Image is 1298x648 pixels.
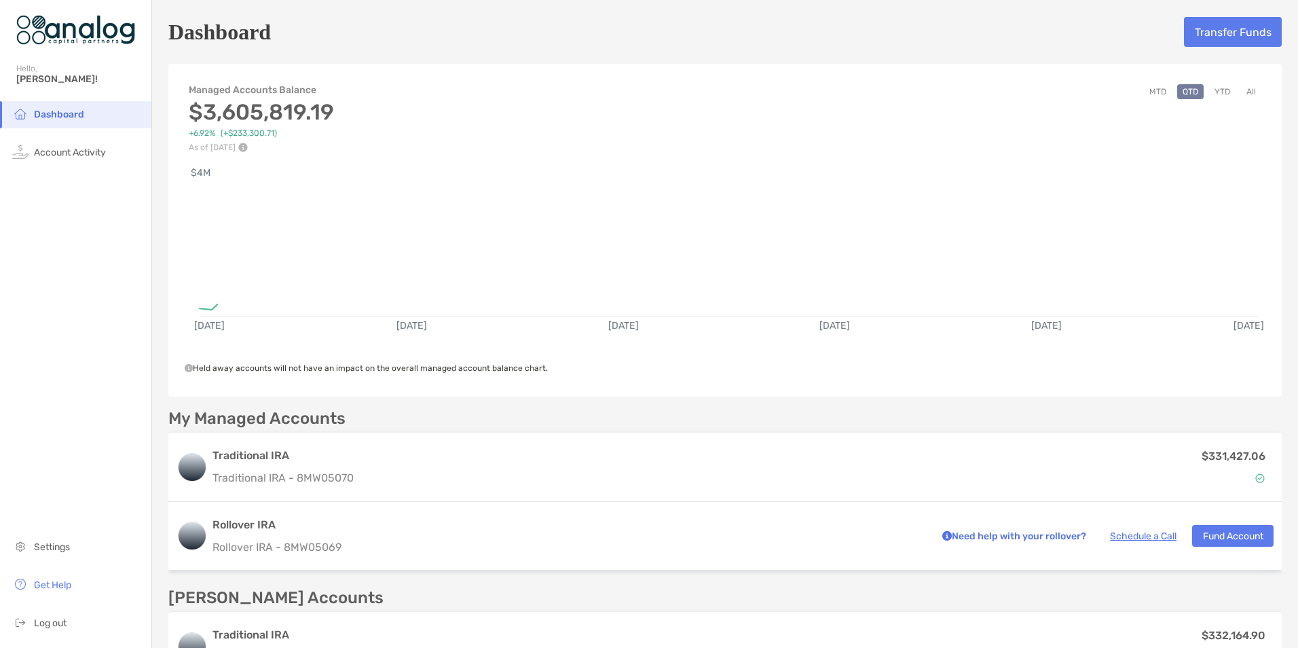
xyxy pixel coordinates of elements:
[34,109,84,120] span: Dashboard
[212,517,923,533] h3: Rollover IRA
[1177,84,1204,99] button: QTD
[1031,320,1062,331] text: [DATE]
[12,143,29,160] img: activity icon
[16,5,135,54] img: Zoe Logo
[212,448,354,464] h3: Traditional IRA
[34,147,106,158] span: Account Activity
[1192,525,1274,547] button: Fund Account
[34,541,70,553] span: Settings
[1255,473,1265,483] img: Account Status icon
[168,590,384,607] p: [PERSON_NAME] Accounts
[179,454,206,481] img: logo account
[185,363,548,373] span: Held away accounts will not have an impact on the overall managed account balance chart.
[34,617,67,629] span: Log out
[189,99,334,125] h3: $3,605,819.19
[1184,17,1282,47] button: Transfer Funds
[34,579,71,591] span: Get Help
[191,167,210,179] text: $4M
[1234,320,1264,331] text: [DATE]
[221,128,277,139] span: (+$233,300.71)
[1241,84,1261,99] button: All
[212,539,923,556] p: Rollover IRA - 8MW05069
[212,627,354,643] h3: Traditional IRA
[396,320,427,331] text: [DATE]
[12,576,29,592] img: get-help icon
[168,16,271,48] h5: Dashboard
[12,105,29,122] img: household icon
[194,320,225,331] text: [DATE]
[819,320,850,331] text: [DATE]
[12,538,29,554] img: settings icon
[212,469,354,486] p: Traditional IRA - 8MW05070
[608,320,639,331] text: [DATE]
[1202,448,1265,465] p: $331,427.06
[238,143,248,152] img: Performance Info
[1110,530,1176,542] a: Schedule a Call
[179,522,206,550] img: logo account
[189,128,215,139] span: +6.92%
[189,143,334,152] p: As of [DATE]
[1202,627,1265,644] p: $332,164.90
[1144,84,1172,99] button: MTD
[168,410,346,427] p: My Managed Accounts
[939,528,1086,545] p: Need help with your rollover?
[1209,84,1236,99] button: YTD
[189,84,334,96] h4: Managed Accounts Balance
[12,614,29,630] img: logout icon
[16,73,143,85] span: [PERSON_NAME]!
